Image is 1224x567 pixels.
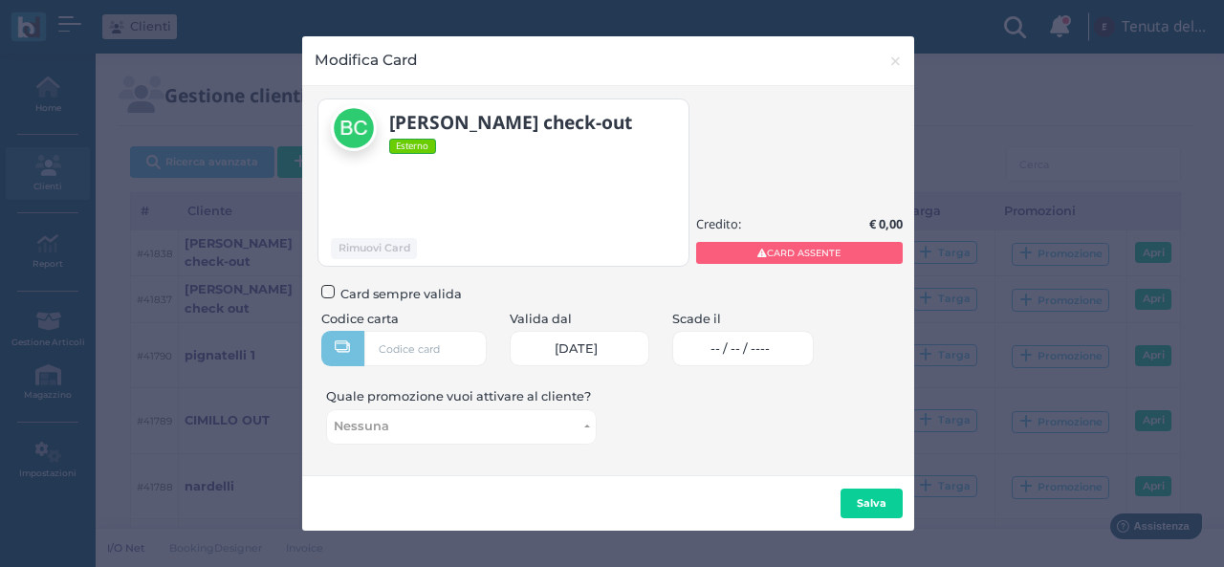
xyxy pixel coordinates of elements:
[331,105,676,154] a: [PERSON_NAME] check-out Esterno
[340,285,462,303] span: Card sempre valida
[315,49,417,71] h4: Modifica Card
[510,310,572,328] label: Valida dal
[326,387,591,405] label: Quale promozione vuoi attivare al cliente?
[326,409,597,445] button: Nessuna
[857,496,886,510] b: Salva
[321,310,399,328] label: Codice carta
[696,242,903,263] span: CARD ASSENTE
[331,105,377,151] img: berger check-out
[389,139,436,154] span: Esterno
[334,419,584,434] span: Nessuna
[364,331,487,366] input: Codice card
[710,341,770,357] span: -- / -- / ----
[56,15,126,30] span: Assistenza
[841,489,903,519] button: Salva
[869,215,903,232] b: € 0,00
[672,310,721,328] label: Scade il
[696,217,741,230] h5: Credito:
[888,49,903,74] span: ×
[331,238,417,259] button: Rimuovi Card
[555,341,598,357] span: [DATE]
[389,109,632,135] b: [PERSON_NAME] check-out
